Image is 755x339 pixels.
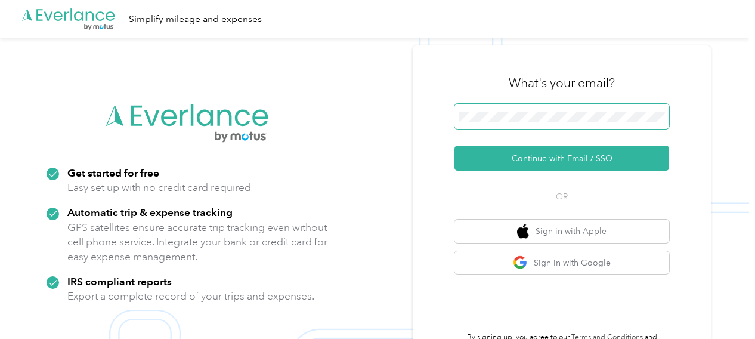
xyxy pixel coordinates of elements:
[129,12,262,27] div: Simplify mileage and expenses
[509,75,615,91] h3: What's your email?
[67,206,233,218] strong: Automatic trip & expense tracking
[67,220,328,264] p: GPS satellites ensure accurate trip tracking even without cell phone service. Integrate your bank...
[517,224,529,239] img: apple logo
[67,167,159,179] strong: Get started for free
[454,251,669,275] button: google logoSign in with Google
[454,220,669,243] button: apple logoSign in with Apple
[513,255,528,270] img: google logo
[541,190,583,203] span: OR
[67,180,251,195] p: Easy set up with no credit card required
[67,275,172,288] strong: IRS compliant reports
[67,289,314,304] p: Export a complete record of your trips and expenses.
[454,146,669,171] button: Continue with Email / SSO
